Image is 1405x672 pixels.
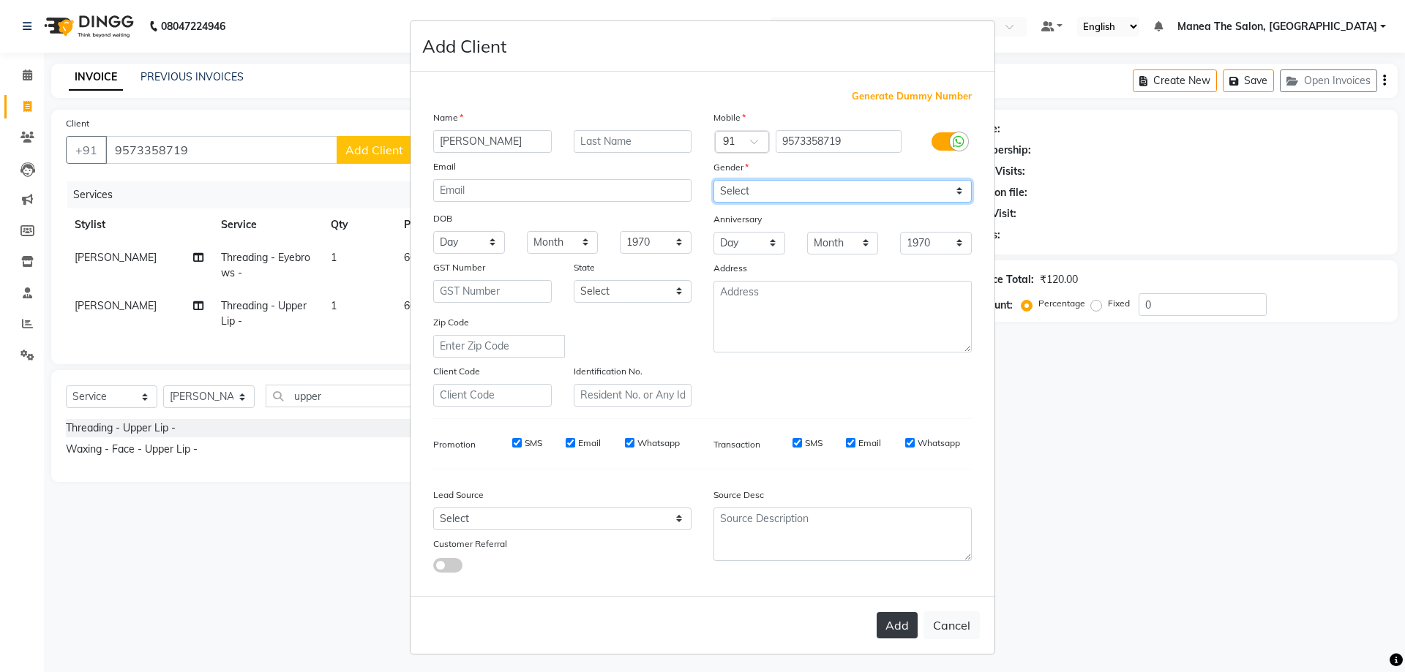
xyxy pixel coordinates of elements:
[637,437,680,450] label: Whatsapp
[433,365,480,378] label: Client Code
[578,437,601,450] label: Email
[433,261,485,274] label: GST Number
[713,161,749,174] label: Gender
[574,365,642,378] label: Identification No.
[713,488,764,502] label: Source Desc
[877,612,918,638] button: Add
[713,111,746,124] label: Mobile
[433,488,484,502] label: Lead Source
[713,262,747,275] label: Address
[433,280,552,303] input: GST Number
[433,130,552,153] input: First Name
[433,160,456,173] label: Email
[433,316,469,329] label: Zip Code
[918,437,960,450] label: Whatsapp
[433,438,476,451] label: Promotion
[433,384,552,407] input: Client Code
[422,33,506,59] h4: Add Client
[433,537,507,551] label: Customer Referral
[858,437,881,450] label: Email
[713,213,762,226] label: Anniversary
[805,437,823,450] label: SMS
[433,335,565,358] input: Enter Zip Code
[433,212,452,225] label: DOB
[574,384,692,407] input: Resident No. or Any Id
[574,261,595,274] label: State
[574,130,692,153] input: Last Name
[852,89,972,104] span: Generate Dummy Number
[433,111,463,124] label: Name
[525,437,542,450] label: SMS
[433,179,692,202] input: Email
[923,611,980,639] button: Cancel
[776,130,902,153] input: Mobile
[713,438,760,451] label: Transaction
